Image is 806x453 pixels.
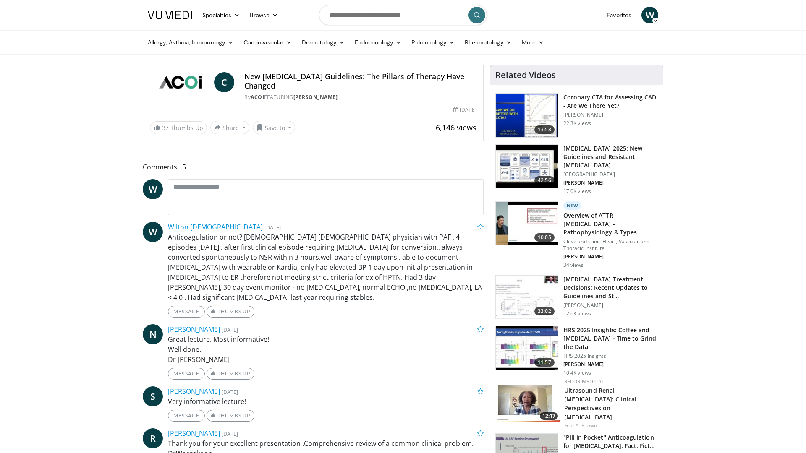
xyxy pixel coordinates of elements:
a: Favorites [602,7,636,23]
h4: New [MEDICAL_DATA] Guidelines: The Pillars of Therapy Have Changed [244,72,476,90]
a: 12:17 [497,378,560,422]
a: 10:05 New Overview of ATTR [MEDICAL_DATA] - Pathophysiology & Types Cleveland Clinic Heart, Vascu... [495,201,658,268]
p: Anticoagulation or not? [DEMOGRAPHIC_DATA] [DEMOGRAPHIC_DATA] physician with PAF , 4 episodes [DA... [168,232,484,302]
a: 33:02 [MEDICAL_DATA] Treatment Decisions: Recent Updates to Guidelines and St… [PERSON_NAME] 12.6... [495,275,658,320]
small: [DATE] [222,430,238,437]
input: Search topics, interventions [319,5,487,25]
button: Save to [253,121,296,134]
span: 11:57 [534,358,555,367]
a: Specialties [197,7,245,23]
a: 13:58 Coronary CTA for Assessing CAD - Are We There Yet? [PERSON_NAME] 22.3K views [495,93,658,138]
a: W [143,179,163,199]
a: Thumbs Up [207,410,254,422]
small: [DATE] [222,326,238,333]
small: [DATE] [222,388,238,396]
a: W [143,222,163,242]
small: [DATE] [264,224,281,231]
h3: Coronary CTA for Assessing CAD - Are We There Yet? [563,93,658,110]
img: 6f79f02c-3240-4454-8beb-49f61d478177.150x105_q85_crop-smart_upscale.jpg [496,276,558,319]
p: [GEOGRAPHIC_DATA] [563,171,658,178]
h3: HRS 2025 Insights: Coffee and [MEDICAL_DATA] - Time to Grind the Data [563,326,658,351]
a: N [143,324,163,344]
p: 34 views [563,262,584,268]
a: 11:57 HRS 2025 Insights: Coffee and [MEDICAL_DATA] - Time to Grind the Data HRS 2025 Insights [PE... [495,326,658,376]
a: [PERSON_NAME] [168,429,220,438]
a: A. Brown [576,422,597,429]
div: [DATE] [453,106,476,114]
a: ACOI [251,94,264,101]
img: ACOI [150,72,211,92]
span: 6,146 views [436,122,476,133]
h3: [MEDICAL_DATA] Treatment Decisions: Recent Updates to Guidelines and St… [563,275,658,300]
span: Comments 5 [143,161,484,172]
a: Message [168,368,205,380]
a: C [214,72,234,92]
button: Share [210,121,249,134]
a: Message [168,410,205,422]
span: 42:56 [534,176,555,185]
p: Cleveland Clinic Heart, Vascular and Thoracic Institute [563,238,658,252]
a: Allergy, Asthma, Immunology [143,34,238,51]
h3: "Pill in Pocket" Anticoagulation for [MEDICAL_DATA]: Fact, Fict… [563,433,658,450]
p: 17.0K views [563,188,591,195]
img: VuMedi Logo [148,11,192,19]
p: [PERSON_NAME] [563,302,658,309]
p: [PERSON_NAME] [563,112,658,118]
p: [PERSON_NAME] [563,180,658,186]
p: [PERSON_NAME] [563,253,658,260]
p: New [563,201,582,210]
p: 10.4K views [563,370,591,376]
a: Browse [245,7,283,23]
span: 37 [162,124,169,132]
a: More [517,34,549,51]
a: S [143,386,163,406]
p: Very informative lecture! [168,396,484,406]
a: 37 Thumbs Up [150,121,207,134]
span: 12:17 [540,412,558,420]
a: Ultrasound Renal [MEDICAL_DATA]: Clinical Perspectives on [MEDICAL_DATA] … [564,386,636,421]
span: 10:05 [534,233,555,242]
img: 2f83149f-471f-45a5-8edf-b959582daf19.150x105_q85_crop-smart_upscale.jpg [496,202,558,245]
a: Endocrinology [350,34,406,51]
h3: [MEDICAL_DATA] 2025: New Guidelines and Resistant [MEDICAL_DATA] [563,144,658,169]
a: Thumbs Up [207,368,254,380]
div: Feat. [564,422,656,430]
img: 280bcb39-0f4e-42eb-9c44-b41b9262a277.150x105_q85_crop-smart_upscale.jpg [496,145,558,188]
a: R [143,428,163,448]
a: [PERSON_NAME] [168,325,220,334]
a: Pulmonology [406,34,460,51]
a: [PERSON_NAME] [293,94,338,101]
p: [PERSON_NAME] [563,361,658,368]
a: Cardiovascular [238,34,297,51]
img: 34b2b9a4-89e5-4b8c-b553-8a638b61a706.150x105_q85_crop-smart_upscale.jpg [496,94,558,137]
img: db5eb954-b69d-40f8-a012-f5d3258e0349.150x105_q85_crop-smart_upscale.jpg [497,378,560,422]
a: Wilton [DEMOGRAPHIC_DATA] [168,222,263,232]
div: By FEATURING [244,94,476,101]
img: 25c04896-53d6-4a05-9178-9b8aabfb644a.150x105_q85_crop-smart_upscale.jpg [496,326,558,370]
p: HRS 2025 Insights [563,353,658,359]
a: Dermatology [297,34,350,51]
a: Message [168,306,205,318]
p: 12.6K views [563,310,591,317]
a: [PERSON_NAME] [168,387,220,396]
h4: Related Videos [495,70,556,80]
p: Great lecture. Most informative!! Well done. Dr [PERSON_NAME] [168,334,484,364]
h3: Overview of ATTR [MEDICAL_DATA] - Pathophysiology & Types [563,211,658,237]
p: 22.3K views [563,120,591,127]
a: W [641,7,658,23]
a: Recor Medical [564,378,604,385]
a: Thumbs Up [207,306,254,318]
span: 13:58 [534,125,555,134]
span: 33:02 [534,307,555,315]
a: Rheumatology [460,34,517,51]
a: 42:56 [MEDICAL_DATA] 2025: New Guidelines and Resistant [MEDICAL_DATA] [GEOGRAPHIC_DATA] [PERSON_... [495,144,658,195]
